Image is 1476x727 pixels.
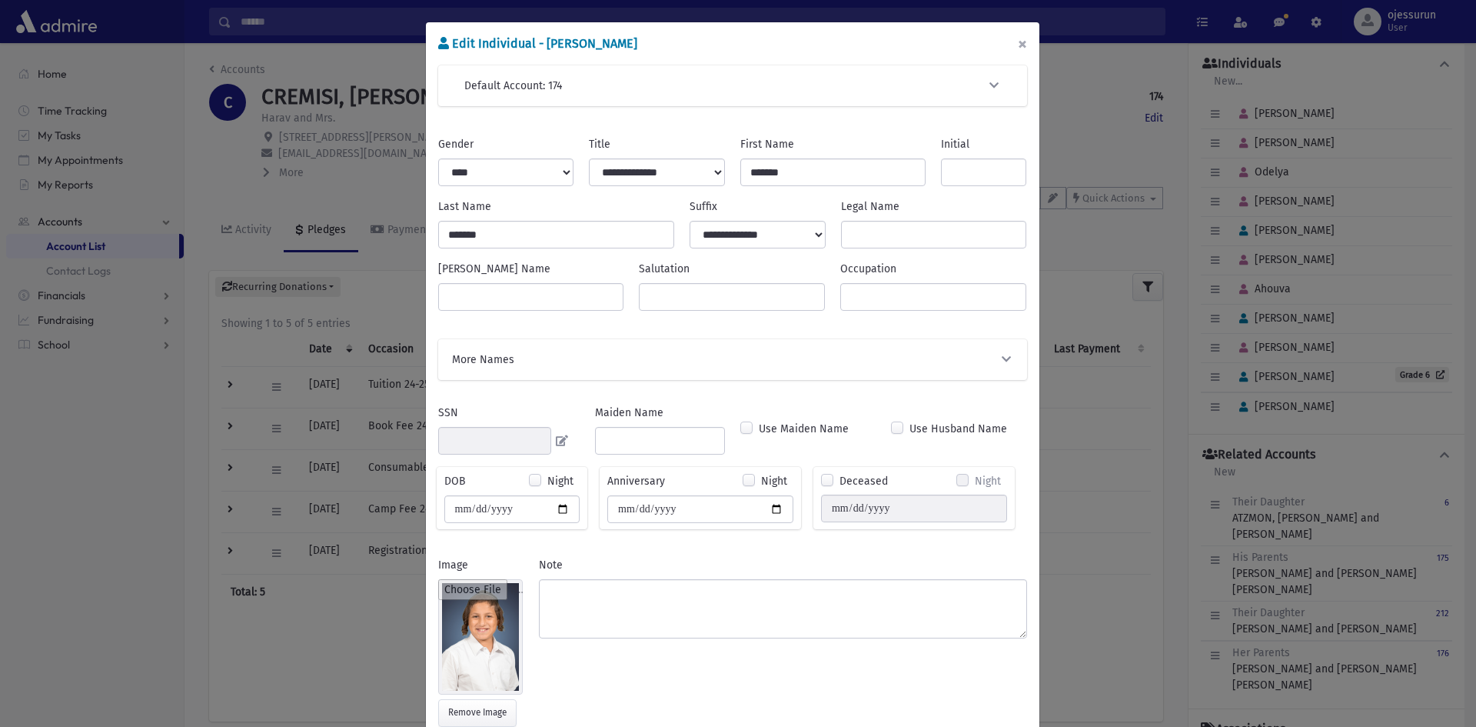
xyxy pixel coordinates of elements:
label: Last Name [438,198,491,215]
label: Suffix [690,198,717,215]
label: DOB [444,473,466,489]
button: More Names [450,352,1015,368]
label: Note [539,557,563,573]
span: More Names [452,352,514,368]
label: Night [761,473,787,489]
label: Occupation [840,261,896,277]
label: Night [547,473,573,489]
label: SSN [438,405,458,421]
label: Night [975,473,1001,489]
label: Salutation [639,261,690,277]
label: Use Maiden Name [759,421,849,437]
label: Anniversary [607,473,665,489]
h6: Edit Individual - [PERSON_NAME] [438,35,637,53]
button: × [1006,22,1039,65]
label: [PERSON_NAME] Name [438,261,550,277]
label: Legal Name [841,198,899,215]
button: Remove Image [438,699,517,727]
label: Maiden Name [595,405,663,421]
label: Gender [438,136,474,152]
label: Use Husband Name [909,421,1007,437]
label: Title [589,136,610,152]
label: Deceased [839,473,888,489]
button: Default Account: 174 [463,78,1002,94]
label: Image [438,557,468,573]
label: Initial [941,136,969,152]
span: Default Account: 174 [464,78,562,94]
label: First Name [740,136,794,152]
